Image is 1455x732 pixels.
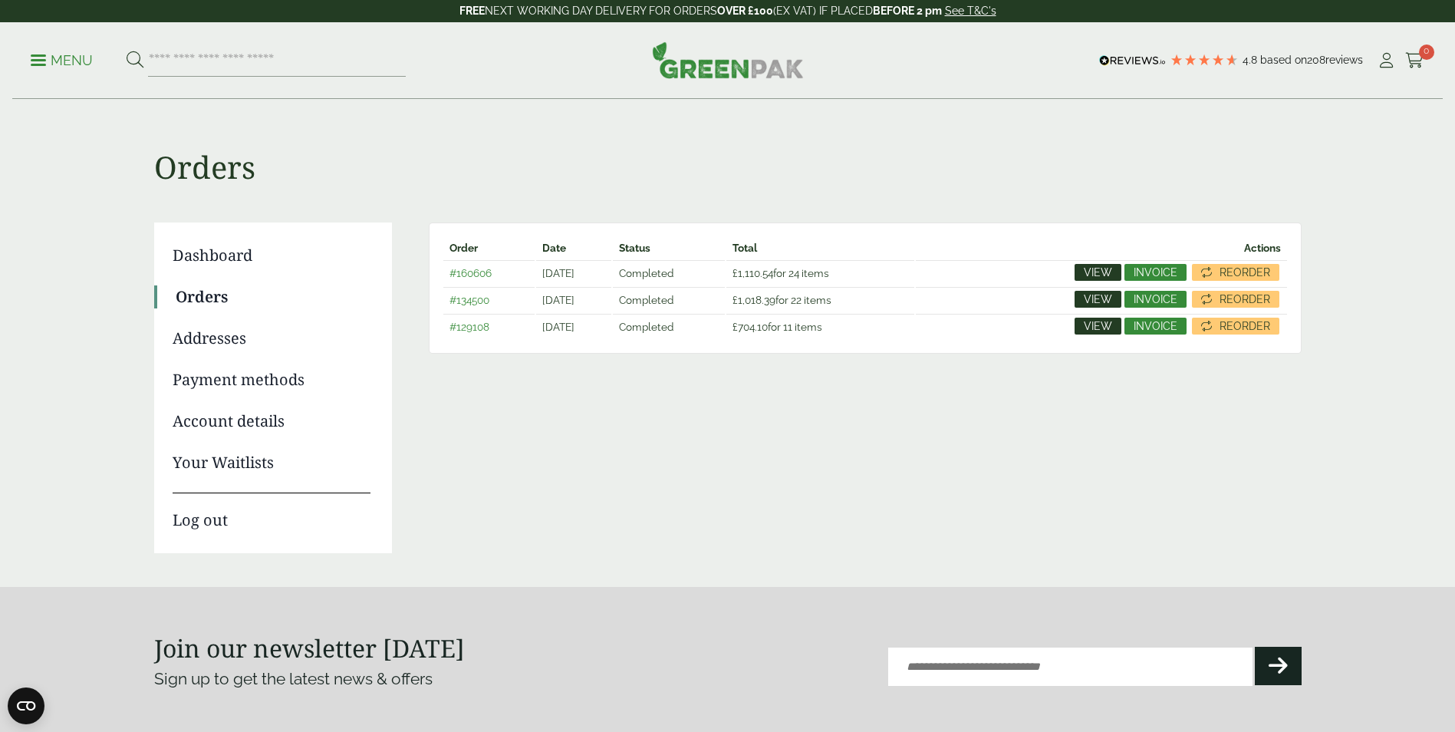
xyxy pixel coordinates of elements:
[154,100,1302,186] h1: Orders
[613,287,726,312] td: Completed
[1170,53,1239,67] div: 4.79 Stars
[1192,264,1279,281] a: Reorder
[542,267,574,279] time: [DATE]
[613,314,726,339] td: Completed
[31,51,93,67] a: Menu
[1243,54,1260,66] span: 4.8
[1075,291,1121,308] a: View
[1134,267,1177,278] span: Invoice
[1084,321,1112,331] span: View
[1325,54,1363,66] span: reviews
[449,242,478,254] span: Order
[732,294,775,306] span: 1,018.39
[732,267,773,279] span: 1,110.54
[1220,321,1270,331] span: Reorder
[1260,54,1307,66] span: Based on
[1134,294,1177,305] span: Invoice
[1220,294,1270,305] span: Reorder
[173,410,370,433] a: Account details
[173,244,370,267] a: Dashboard
[8,687,44,724] button: Open CMP widget
[1124,318,1187,335] a: Invoice
[652,41,804,78] img: GreenPak Supplies
[1084,267,1112,278] span: View
[1192,291,1279,308] a: Reorder
[732,321,768,333] span: 704.10
[449,294,489,306] a: #134500
[1419,45,1434,60] span: 0
[726,260,913,285] td: for 24 items
[1075,264,1121,281] a: View
[1307,54,1325,66] span: 208
[449,321,489,333] a: #129108
[173,493,370,532] a: Log out
[613,260,726,285] td: Completed
[1124,264,1187,281] a: Invoice
[1084,294,1112,305] span: View
[1075,318,1121,335] a: View
[449,267,492,279] a: #160606
[873,5,942,17] strong: BEFORE 2 pm
[945,5,996,17] a: See T&C's
[542,321,574,333] time: [DATE]
[1405,49,1424,72] a: 0
[176,285,370,308] a: Orders
[732,267,738,279] span: £
[1124,291,1187,308] a: Invoice
[1244,242,1281,254] span: Actions
[173,451,370,474] a: Your Waitlists
[154,667,670,691] p: Sign up to get the latest news & offers
[459,5,485,17] strong: FREE
[732,242,757,254] span: Total
[717,5,773,17] strong: OVER £100
[726,314,913,339] td: for 11 items
[1099,55,1166,66] img: REVIEWS.io
[1220,267,1270,278] span: Reorder
[732,294,738,306] span: £
[173,327,370,350] a: Addresses
[1134,321,1177,331] span: Invoice
[31,51,93,70] p: Menu
[619,242,650,254] span: Status
[726,287,913,312] td: for 22 items
[732,321,738,333] span: £
[542,242,566,254] span: Date
[154,631,465,664] strong: Join our newsletter [DATE]
[1192,318,1279,335] a: Reorder
[1377,53,1396,68] i: My Account
[173,368,370,391] a: Payment methods
[1405,53,1424,68] i: Cart
[542,294,574,306] time: [DATE]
